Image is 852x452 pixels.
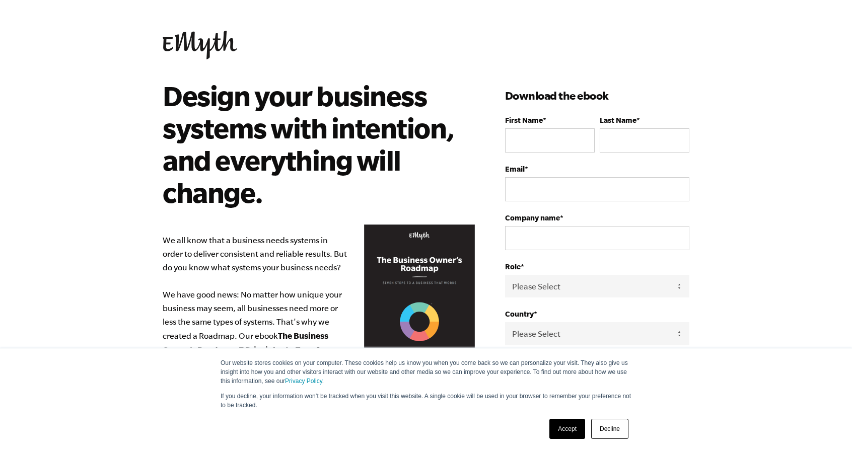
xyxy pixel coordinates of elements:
span: Role [505,262,521,271]
img: EMyth [163,31,237,59]
span: Company name [505,213,560,222]
span: First Name [505,116,543,124]
span: Country [505,310,534,318]
a: Accept [549,419,585,439]
h2: Design your business systems with intention, and everything will change. [163,80,460,208]
p: If you decline, your information won’t be tracked when you visit this website. A single cookie wi... [221,392,631,410]
p: Our website stores cookies on your computer. These cookies help us know you when you come back so... [221,358,631,386]
img: Business Owners Roadmap Cover [364,224,475,368]
span: Email [505,165,525,173]
a: Privacy Policy [285,378,322,385]
p: We all know that a business needs systems in order to deliver consistent and reliable results. Bu... [163,234,475,412]
span: Last Name [600,116,636,124]
h3: Download the ebook [505,88,689,104]
a: Decline [591,419,628,439]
